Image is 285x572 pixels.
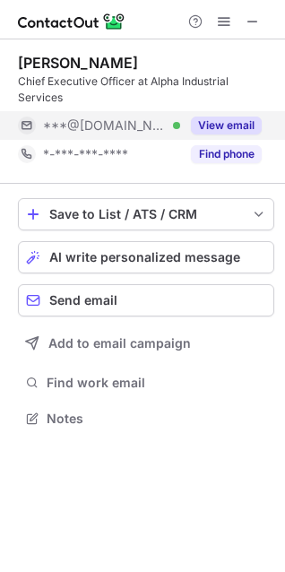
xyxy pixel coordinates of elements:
div: [PERSON_NAME] [18,54,138,72]
button: Find work email [18,370,274,395]
button: AI write personalized message [18,241,274,273]
span: ***@[DOMAIN_NAME] [43,117,167,134]
div: Save to List / ATS / CRM [49,207,243,221]
button: Add to email campaign [18,327,274,360]
span: Find work email [47,375,267,391]
span: AI write personalized message [49,250,240,264]
button: save-profile-one-click [18,198,274,230]
span: Send email [49,293,117,308]
button: Reveal Button [191,117,262,134]
button: Reveal Button [191,145,262,163]
button: Notes [18,406,274,431]
div: Chief Executive Officer at Alpha Industrial Services [18,74,274,106]
span: Notes [47,411,267,427]
button: Send email [18,284,274,316]
img: ContactOut v5.3.10 [18,11,125,32]
span: Add to email campaign [48,336,191,351]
